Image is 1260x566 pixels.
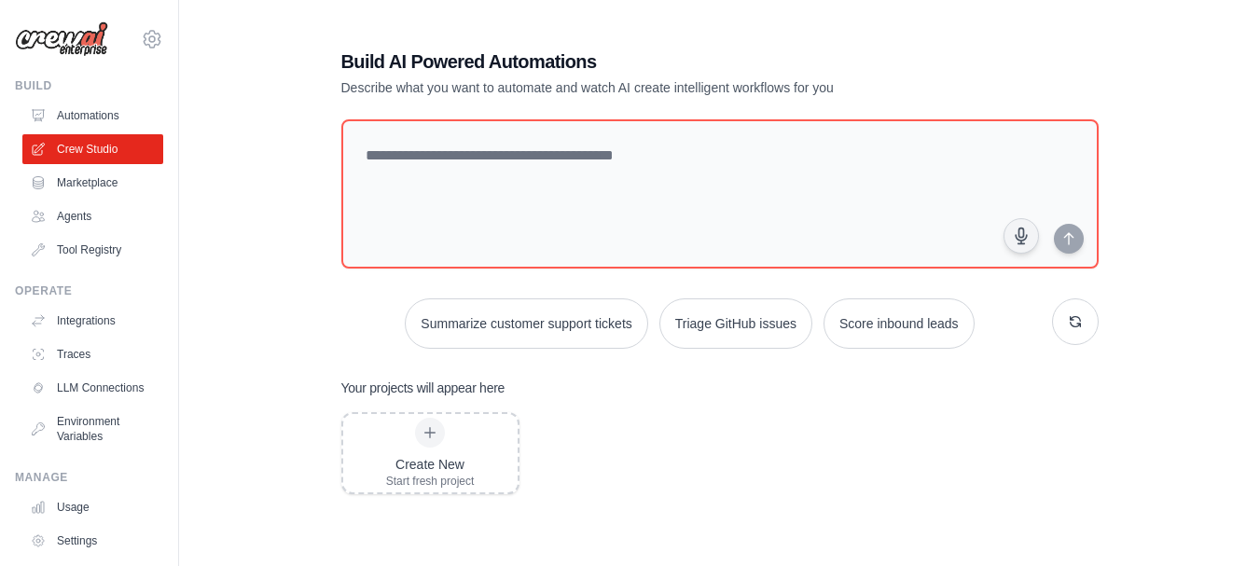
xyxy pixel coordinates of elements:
[22,168,163,198] a: Marketplace
[386,474,475,489] div: Start fresh project
[386,455,475,474] div: Create New
[15,21,108,57] img: Logo
[341,78,968,97] p: Describe what you want to automate and watch AI create intelligent workflows for you
[22,373,163,403] a: LLM Connections
[341,379,505,397] h3: Your projects will appear here
[22,339,163,369] a: Traces
[22,407,163,451] a: Environment Variables
[22,201,163,231] a: Agents
[22,306,163,336] a: Integrations
[22,235,163,265] a: Tool Registry
[1052,298,1099,345] button: Get new suggestions
[15,283,163,298] div: Operate
[824,298,975,349] button: Score inbound leads
[1004,218,1039,254] button: Click to speak your automation idea
[341,48,968,75] h1: Build AI Powered Automations
[22,492,163,522] a: Usage
[22,101,163,131] a: Automations
[22,134,163,164] a: Crew Studio
[15,470,163,485] div: Manage
[15,78,163,93] div: Build
[405,298,647,349] button: Summarize customer support tickets
[659,298,812,349] button: Triage GitHub issues
[22,526,163,556] a: Settings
